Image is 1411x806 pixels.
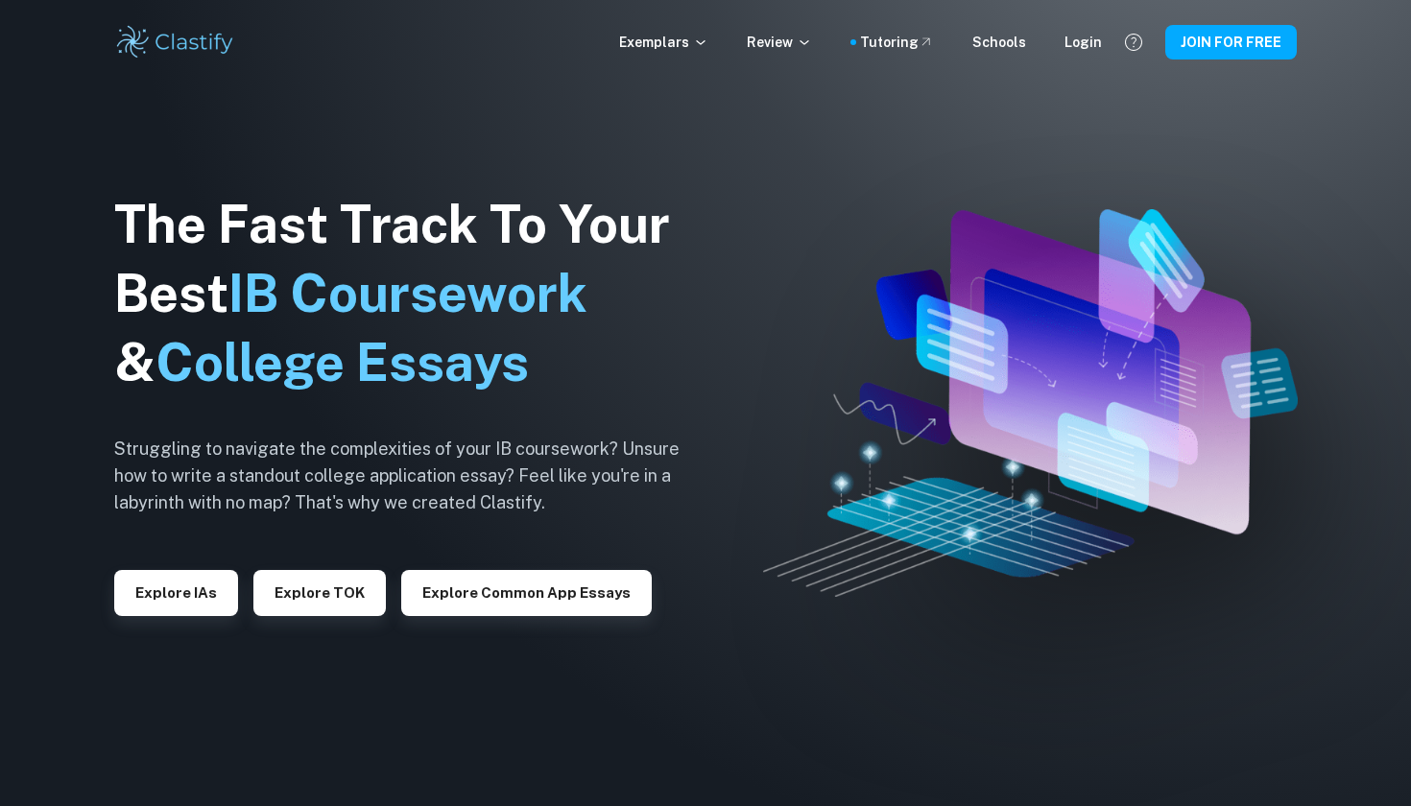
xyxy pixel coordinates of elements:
img: Clastify hero [763,209,1299,596]
p: Exemplars [619,32,708,53]
button: Help and Feedback [1117,26,1150,59]
img: Clastify logo [114,23,236,61]
a: Explore IAs [114,582,238,601]
button: Explore TOK [253,570,386,616]
p: Review [747,32,812,53]
h1: The Fast Track To Your Best & [114,190,709,397]
button: JOIN FOR FREE [1165,25,1297,59]
a: Explore TOK [253,582,386,601]
h6: Struggling to navigate the complexities of your IB coursework? Unsure how to write a standout col... [114,436,709,516]
a: Schools [972,32,1026,53]
a: Tutoring [860,32,934,53]
span: College Essays [155,332,529,392]
span: IB Coursework [228,263,587,323]
a: Login [1064,32,1102,53]
button: Explore Common App essays [401,570,652,616]
button: Explore IAs [114,570,238,616]
a: Explore Common App essays [401,582,652,601]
